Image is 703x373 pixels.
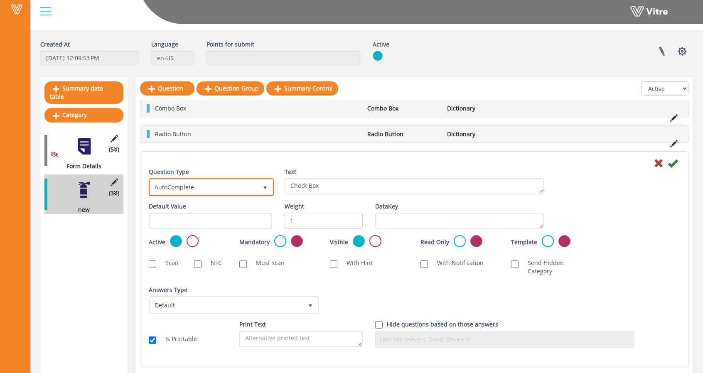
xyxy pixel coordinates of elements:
input: Send Hidden Category [511,260,519,268]
a: Summary data table [44,81,123,104]
label: Active [373,40,389,49]
label: Points for submit [206,40,254,49]
img: yes [373,51,383,61]
textarea: Check Box [285,178,544,194]
li: Radio Button [363,130,443,138]
label: DataKey [375,202,398,211]
input: Scan [149,260,156,268]
label: NFC [202,259,222,267]
span: Radio Button [155,130,191,138]
li: Dictionary [443,104,523,113]
span: Combo Box [155,104,186,112]
input: NFC [194,260,202,268]
label: Created At [40,40,70,49]
li: Combo Box [363,104,443,113]
span: (5 ) [109,145,119,154]
div: new [44,206,117,214]
label: Print Text [239,320,266,329]
label: Hide questions based on those answers [387,320,498,329]
span: (3 ) [109,189,119,197]
label: Visible [330,238,348,246]
label: Mandatory [239,238,270,246]
input: With Notification [420,260,428,268]
label: Scan [157,259,179,267]
input: Like: Not relevant, David, Device 9 [378,333,632,346]
span: Default [150,297,303,312]
span: select [258,179,273,194]
label: Active [149,238,165,246]
label: Question Type [149,168,189,176]
input: Is Printable [149,336,156,344]
span: select [303,297,318,312]
label: Template [511,238,537,246]
div: Form Details [44,162,117,170]
label: Answers Type [149,286,187,294]
input: Hide question based on answer [375,321,383,329]
label: With Notification [429,259,484,267]
input: Must scan [239,260,247,268]
li: Dictionary [443,130,523,138]
span: AutoComplete [150,179,258,194]
label: Read Only [420,238,449,246]
label: With Hint [338,259,373,267]
label: Must scan [248,259,285,267]
label: Send Hidden Category [519,259,589,275]
label: Is Printable [157,335,197,343]
a: Question Group [197,81,264,96]
a: Category [44,108,123,122]
label: Weight [285,202,304,211]
label: Text [285,168,296,176]
input: With Hint [330,260,337,268]
a: Summary Control [266,81,338,96]
label: Default Value [149,202,186,211]
a: Question [140,81,194,96]
label: Language [151,40,178,49]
